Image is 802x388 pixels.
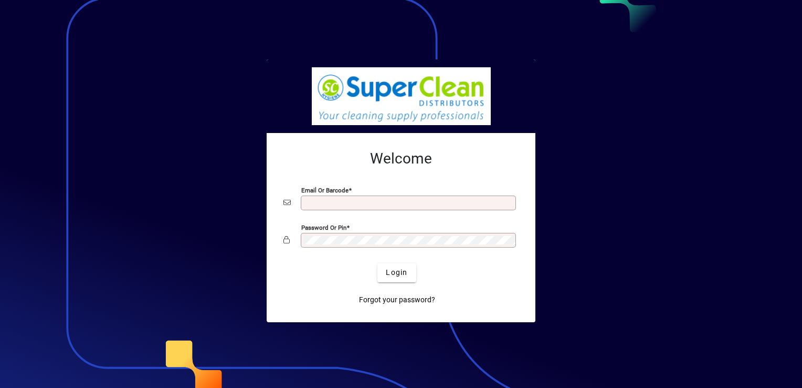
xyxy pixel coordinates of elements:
span: Login [386,267,407,278]
h2: Welcome [283,150,519,168]
mat-label: Email or Barcode [301,186,349,193]
span: Forgot your password? [359,294,435,305]
a: Forgot your password? [355,291,439,310]
mat-label: Password or Pin [301,223,346,231]
button: Login [377,263,416,282]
